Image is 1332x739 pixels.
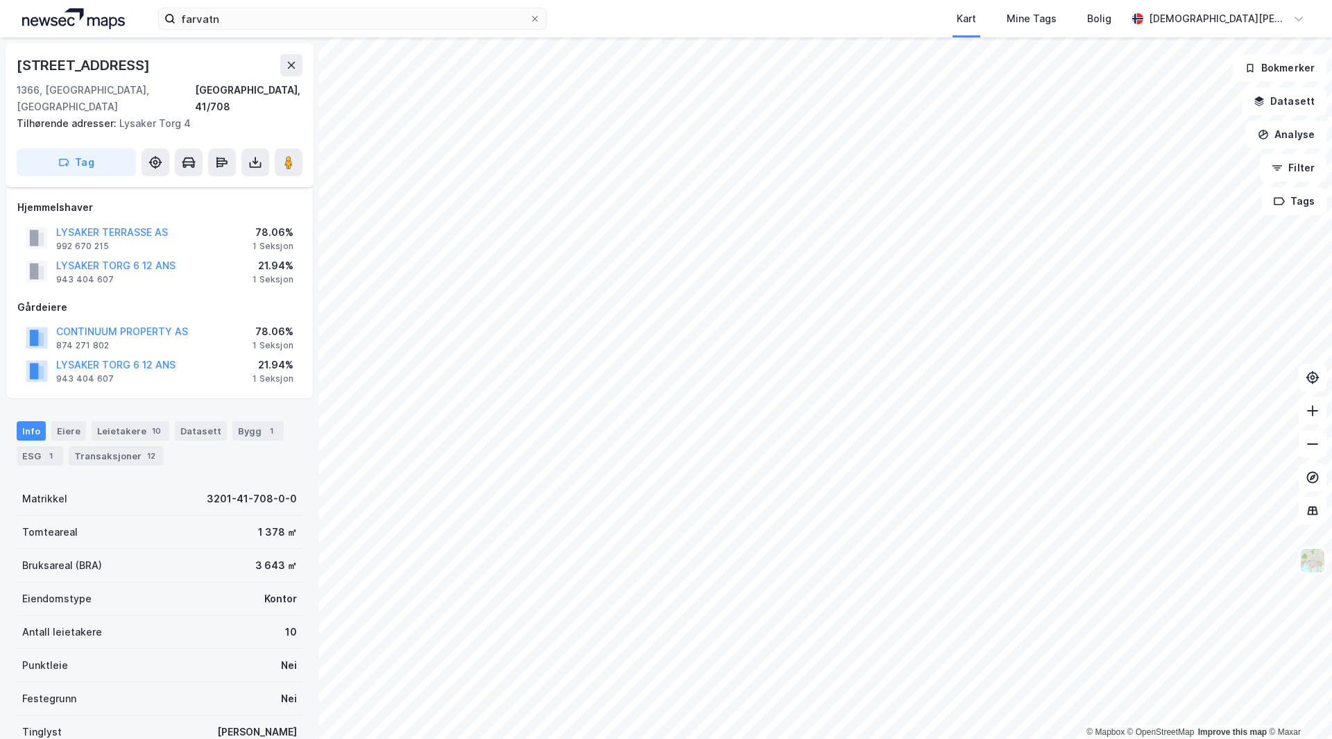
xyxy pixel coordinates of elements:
div: Hjemmelshaver [17,199,302,216]
div: Punktleie [22,657,68,674]
button: Tags [1262,187,1326,215]
div: Datasett [175,421,227,441]
span: Tilhørende adresser: [17,117,119,129]
div: [STREET_ADDRESS] [17,54,153,76]
button: Analyse [1246,121,1326,148]
div: Gårdeiere [17,299,302,316]
div: 1 Seksjon [253,241,293,252]
div: 1 Seksjon [253,340,293,351]
div: Festegrunn [22,690,76,707]
div: 12 [144,449,158,463]
div: 943 404 607 [56,274,114,285]
div: ESG [17,446,63,466]
div: [DEMOGRAPHIC_DATA][PERSON_NAME] [1149,10,1288,27]
div: Bygg [232,421,284,441]
div: Kontor [264,591,297,607]
button: Filter [1260,154,1326,182]
button: Bokmerker [1233,54,1326,82]
div: Lysaker Torg 4 [17,115,291,132]
div: 10 [285,624,297,640]
div: 1 378 ㎡ [258,524,297,541]
div: 874 271 802 [56,340,109,351]
div: 992 670 215 [56,241,109,252]
img: Z [1299,547,1326,574]
a: Mapbox [1086,727,1125,737]
div: Eiere [51,421,86,441]
div: Leietakere [92,421,169,441]
img: logo.a4113a55bc3d86da70a041830d287a7e.svg [22,8,125,29]
div: 21.94% [253,357,293,373]
div: Eiendomstype [22,591,92,607]
iframe: Chat Widget [1263,672,1332,739]
div: 78.06% [253,224,293,241]
div: Transaksjoner [69,446,164,466]
div: 3 643 ㎡ [255,557,297,574]
div: 1 [264,424,278,438]
div: Tomteareal [22,524,78,541]
div: [GEOGRAPHIC_DATA], 41/708 [195,82,302,115]
div: Antall leietakere [22,624,102,640]
div: 1 [44,449,58,463]
button: Datasett [1242,87,1326,115]
button: Tag [17,148,136,176]
a: OpenStreetMap [1127,727,1195,737]
div: 1 Seksjon [253,274,293,285]
div: Info [17,421,46,441]
div: Nei [281,657,297,674]
div: Nei [281,690,297,707]
a: Improve this map [1198,727,1267,737]
div: 21.94% [253,257,293,274]
div: Bruksareal (BRA) [22,557,102,574]
div: Bolig [1087,10,1111,27]
div: 1366, [GEOGRAPHIC_DATA], [GEOGRAPHIC_DATA] [17,82,195,115]
input: Søk på adresse, matrikkel, gårdeiere, leietakere eller personer [176,8,529,29]
div: 3201-41-708-0-0 [207,491,297,507]
div: 943 404 607 [56,373,114,384]
div: Mine Tags [1007,10,1057,27]
div: Matrikkel [22,491,67,507]
div: 1 Seksjon [253,373,293,384]
div: Kart [957,10,976,27]
div: 78.06% [253,323,293,340]
div: 10 [149,424,164,438]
